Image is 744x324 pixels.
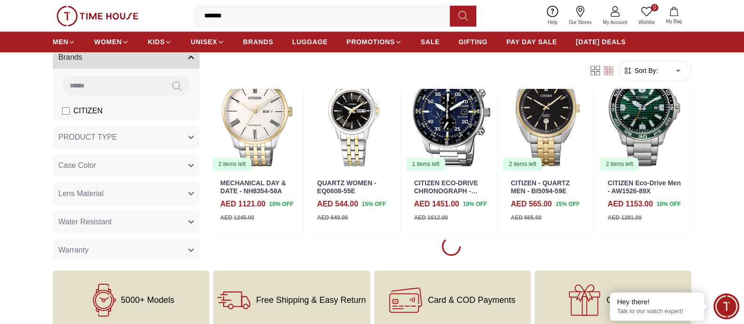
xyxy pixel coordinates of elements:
div: 2 items left [503,158,542,171]
h4: AED 1451.00 [414,198,459,210]
span: Wishlist [635,19,658,26]
span: MEN [53,37,68,47]
span: PRODUCT TYPE [58,132,117,143]
span: 15 % OFF [556,200,580,208]
a: SALE [421,33,440,50]
div: 2 items left [213,158,251,171]
button: PRODUCT TYPE [53,126,200,149]
a: [DATE] DEALS [576,33,626,50]
div: AED 1281.00 [608,213,641,222]
span: Help [544,19,561,26]
span: 10 % OFF [463,200,487,208]
span: Lens Material [58,188,104,199]
span: SALE [421,37,440,47]
span: My Account [599,19,631,26]
a: Help [542,4,563,28]
span: KIDS [148,37,165,47]
span: Warranty [58,245,88,256]
a: PAY DAY SALE [506,33,557,50]
span: 5000+ Models [121,295,175,305]
button: Lens Material [53,182,200,205]
button: Case Color [53,154,200,177]
img: CITIZEN Eco-Drive Men - AW1526-89X [598,56,691,172]
a: CITIZEN ECO-DRIVE CHRONOGRAPH - CA0690-88L [414,179,478,203]
input: CITIZEN [62,108,70,115]
span: BRANDS [243,37,273,47]
div: 2 items left [600,158,639,171]
button: My Bag [660,5,688,27]
span: LUGGAGE [292,37,328,47]
button: Brands [53,46,200,69]
a: BRANDS [243,33,273,50]
div: Hey there! [617,297,697,307]
a: CITIZEN ECO-DRIVE CHRONOGRAPH - CA0690-88L1 items left [405,56,497,172]
img: QUARTZ WOMEN - EQ0608-55E [308,56,400,172]
span: My Bag [662,18,686,25]
span: 10 % OFF [269,200,293,208]
h4: AED 1121.00 [220,198,265,210]
a: KIDS [148,33,172,50]
div: 1 items left [407,158,445,171]
a: WOMEN [94,33,129,50]
span: PAY DAY SALE [506,37,557,47]
a: PROMOTIONS [346,33,402,50]
a: CITIZEN Eco-Drive Men - AW1526-89X2 items left [598,56,691,172]
h4: AED 544.00 [317,198,358,210]
p: Talk to our watch expert! [617,308,697,316]
span: Brands [58,52,82,63]
a: CITIZEN Eco-Drive Men - AW1526-89X [608,179,681,195]
span: Case Color [58,160,96,171]
h4: AED 1153.00 [608,198,653,210]
div: AED 640.00 [317,213,348,222]
span: Gift Wrapping [607,295,658,305]
a: MEN [53,33,75,50]
span: [DATE] DEALS [576,37,626,47]
a: CITIZEN - QUARTZ MEN - BI5094-59E2 items left [501,56,594,172]
button: Sort By: [623,66,658,75]
a: QUARTZ WOMEN - EQ0608-55E [317,179,376,195]
img: ... [56,6,138,26]
span: Our Stores [565,19,595,26]
span: Free Shipping & Easy Return [256,295,366,305]
span: Sort By: [632,66,658,75]
a: CITIZEN - QUARTZ MEN - BI5094-59E [511,179,569,195]
span: UNISEX [191,37,217,47]
a: GIFTING [458,33,488,50]
button: Warranty [53,239,200,261]
span: 15 % OFF [362,200,386,208]
a: LUGGAGE [292,33,328,50]
span: GIFTING [458,37,488,47]
a: MECHANICAL DAY & DATE - NH8354-58A2 items left [211,56,304,172]
h4: AED 565.00 [511,198,552,210]
img: CITIZEN - QUARTZ MEN - BI5094-59E [501,56,594,172]
a: MECHANICAL DAY & DATE - NH8354-58A [220,179,286,195]
div: Chat Widget [713,293,739,319]
button: Water Resistant [53,211,200,233]
span: 0 [651,4,658,11]
span: WOMEN [94,37,122,47]
div: AED 1612.00 [414,213,448,222]
img: CITIZEN ECO-DRIVE CHRONOGRAPH - CA0690-88L [405,56,497,172]
span: Water Resistant [58,216,112,228]
span: PROMOTIONS [346,37,395,47]
span: 10 % OFF [656,200,680,208]
div: AED 665.00 [511,213,541,222]
a: Our Stores [563,4,597,28]
a: UNISEX [191,33,224,50]
img: MECHANICAL DAY & DATE - NH8354-58A [211,56,304,172]
a: 0Wishlist [633,4,660,28]
span: CITIZEN [73,105,103,117]
div: AED 1245.00 [220,213,254,222]
span: Card & COD Payments [428,295,515,305]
